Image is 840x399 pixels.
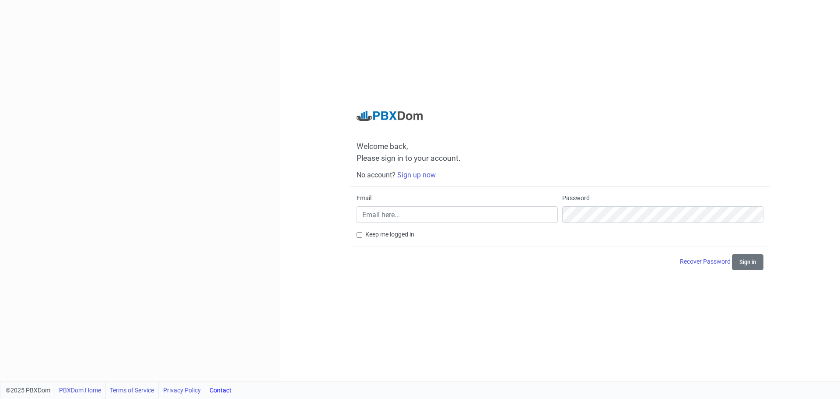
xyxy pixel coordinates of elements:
label: Keep me logged in [365,230,414,239]
a: PBXDom Home [59,381,101,399]
a: Recover Password [680,258,732,265]
div: ©2025 PBXDom [6,381,231,399]
a: Contact [210,381,231,399]
a: Privacy Policy [163,381,201,399]
button: Sign in [732,254,763,270]
a: Sign up now [397,171,436,179]
span: Please sign in to your account. [357,154,461,162]
a: Terms of Service [110,381,154,399]
label: Password [562,194,590,203]
input: Email here... [357,206,558,223]
label: Email [357,194,371,203]
span: Welcome back, [357,142,763,151]
h6: No account? [357,171,763,179]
